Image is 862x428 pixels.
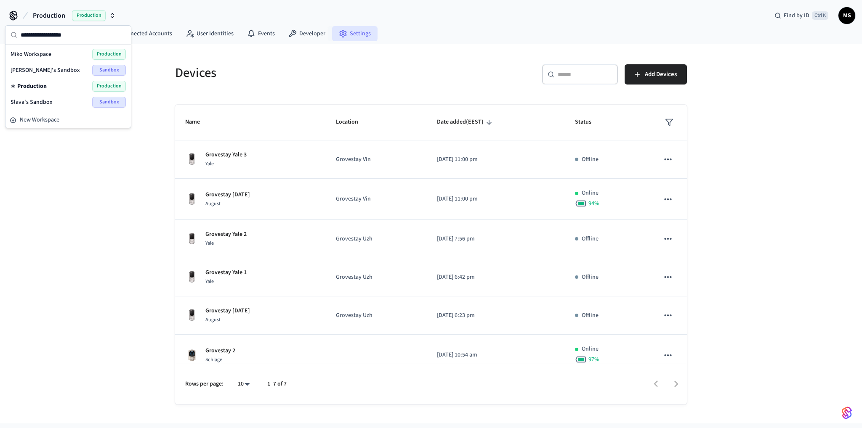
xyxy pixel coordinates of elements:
p: Grovestay [DATE] [205,306,250,315]
img: SeamLogoGradient.69752ec5.svg [842,406,852,420]
span: Status [575,116,602,129]
span: Yale [205,240,214,247]
button: Add Devices [625,64,687,85]
span: August [205,316,221,323]
div: Find by IDCtrl K [768,8,835,23]
p: Grovestay Uzh [336,273,416,282]
img: Yale Assure Touchscreen Wifi Smart Lock, Satin Nickel, Front [185,153,199,166]
span: [PERSON_NAME]'s Sandbox [11,66,80,74]
table: sticky table [175,105,687,415]
a: User Identities [179,26,240,41]
p: [DATE] 6:23 pm [437,311,555,320]
p: [DATE] 10:54 am [437,351,555,359]
span: Miko Workspace [11,50,51,58]
p: Grovestay Yale 2 [205,230,247,239]
span: Schlage [205,356,222,363]
span: Sandbox [92,97,126,108]
p: Offline [582,235,599,243]
div: Suggestions [5,45,131,112]
span: Production [72,10,106,21]
p: Grovestay 2 [205,346,235,355]
p: [DATE] 11:00 pm [437,195,555,203]
a: Connected Accounts [103,26,179,41]
a: Developer [282,26,332,41]
p: Rows per page: [185,380,223,388]
span: Production [92,81,126,92]
div: 10 [234,378,254,390]
span: Add Devices [645,69,677,80]
p: Grovestay Yale 1 [205,268,247,277]
button: New Workspace [6,113,130,127]
img: Schlage Sense Smart Deadbolt with Camelot Trim, Front [185,349,199,362]
p: Offline [582,311,599,320]
span: 94 % [588,199,599,208]
span: Find by ID [784,11,809,20]
span: Ctrl K [812,11,828,20]
span: Sandbox [92,65,126,76]
p: Online [582,345,599,354]
img: Yale Assure Touchscreen Wifi Smart Lock, Satin Nickel, Front [185,270,199,284]
p: Grovestay Vin [336,155,416,164]
span: Production [92,49,126,60]
img: Yale Assure Touchscreen Wifi Smart Lock, Satin Nickel, Front [185,309,199,322]
p: - [336,351,416,359]
a: Settings [332,26,378,41]
span: Slava's Sandbox [11,98,53,106]
span: Yale [205,278,214,285]
h5: Devices [175,64,426,82]
span: August [205,200,221,207]
p: Grovestay Yale 3 [205,151,247,159]
p: [DATE] 6:42 pm [437,273,555,282]
img: Yale Assure Touchscreen Wifi Smart Lock, Satin Nickel, Front [185,193,199,206]
p: Online [582,189,599,198]
p: Offline [582,273,599,282]
p: [DATE] 11:00 pm [437,155,555,164]
p: 1–7 of 7 [267,380,287,388]
span: Date added(EEST) [437,116,495,129]
p: Offline [582,155,599,164]
p: Grovestay Vin [336,195,416,203]
span: 97 % [588,355,599,364]
img: Yale Assure Touchscreen Wifi Smart Lock, Satin Nickel, Front [185,232,199,246]
span: Yale [205,160,214,167]
span: Location [336,116,369,129]
p: Grovestay [DATE] [205,190,250,199]
span: Name [185,116,211,129]
span: MS [839,8,854,23]
p: Grovestay Uzh [336,235,416,243]
p: Grovestay Uzh [336,311,416,320]
a: Events [240,26,282,41]
span: Production [17,82,47,90]
span: Production [33,11,65,21]
button: MS [838,7,855,24]
span: New Workspace [20,116,59,124]
p: [DATE] 7:56 pm [437,235,555,243]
